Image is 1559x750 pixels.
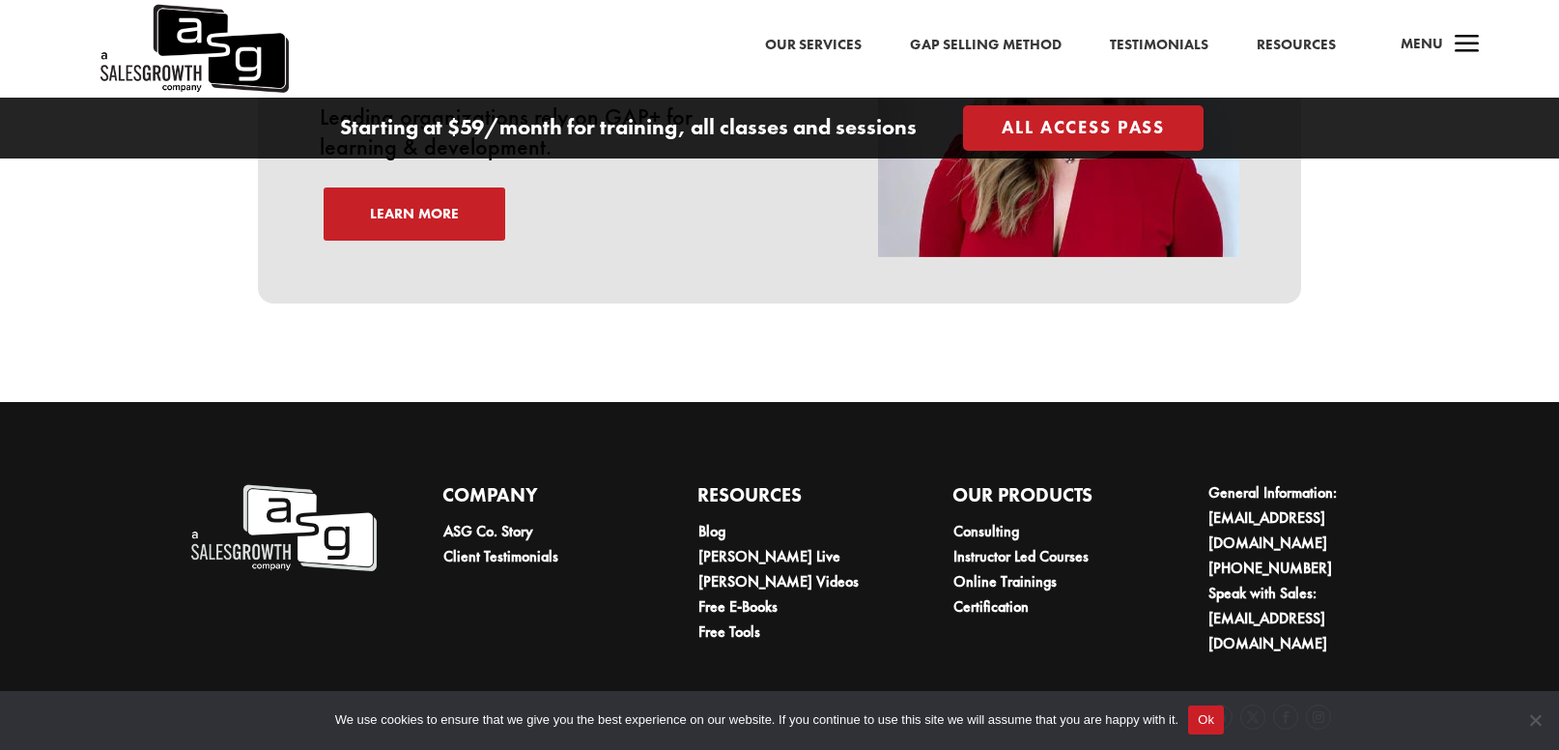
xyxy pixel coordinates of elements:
[698,621,760,642] a: Free Tools
[952,480,1141,519] h4: Our Products
[1208,608,1327,653] a: [EMAIL_ADDRESS][DOMAIN_NAME]
[698,596,778,617] a: Free E-Books
[1401,34,1443,53] span: Menu
[443,521,533,541] a: ASG Co. Story
[1525,710,1545,730] span: No
[324,187,505,242] a: Learn More
[1208,480,1396,556] li: General Information:
[698,521,725,541] a: Blog
[698,571,859,591] a: [PERSON_NAME] Videos
[188,480,377,576] img: A Sales Growth Company
[1448,26,1487,65] span: a
[765,33,862,58] a: Our Services
[1257,33,1336,58] a: Resources
[1208,581,1396,656] li: Speak with Sales:
[1110,33,1208,58] a: Testimonials
[953,546,1089,566] a: Instructor Led Courses
[697,480,886,519] h4: Resources
[953,521,1019,541] a: Consulting
[335,710,1178,730] span: We use cookies to ensure that we give you the best experience on our website. If you continue to ...
[910,33,1062,58] a: Gap Selling Method
[698,546,840,566] a: [PERSON_NAME] Live
[442,480,631,519] h4: Company
[963,105,1204,151] a: All Access Pass
[443,546,558,566] a: Client Testimonials
[1188,706,1224,735] button: Ok
[953,571,1057,591] a: Online Trainings
[1208,507,1327,553] a: [EMAIL_ADDRESS][DOMAIN_NAME]
[953,596,1029,617] a: Certification
[1208,558,1332,578] a: [PHONE_NUMBER]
